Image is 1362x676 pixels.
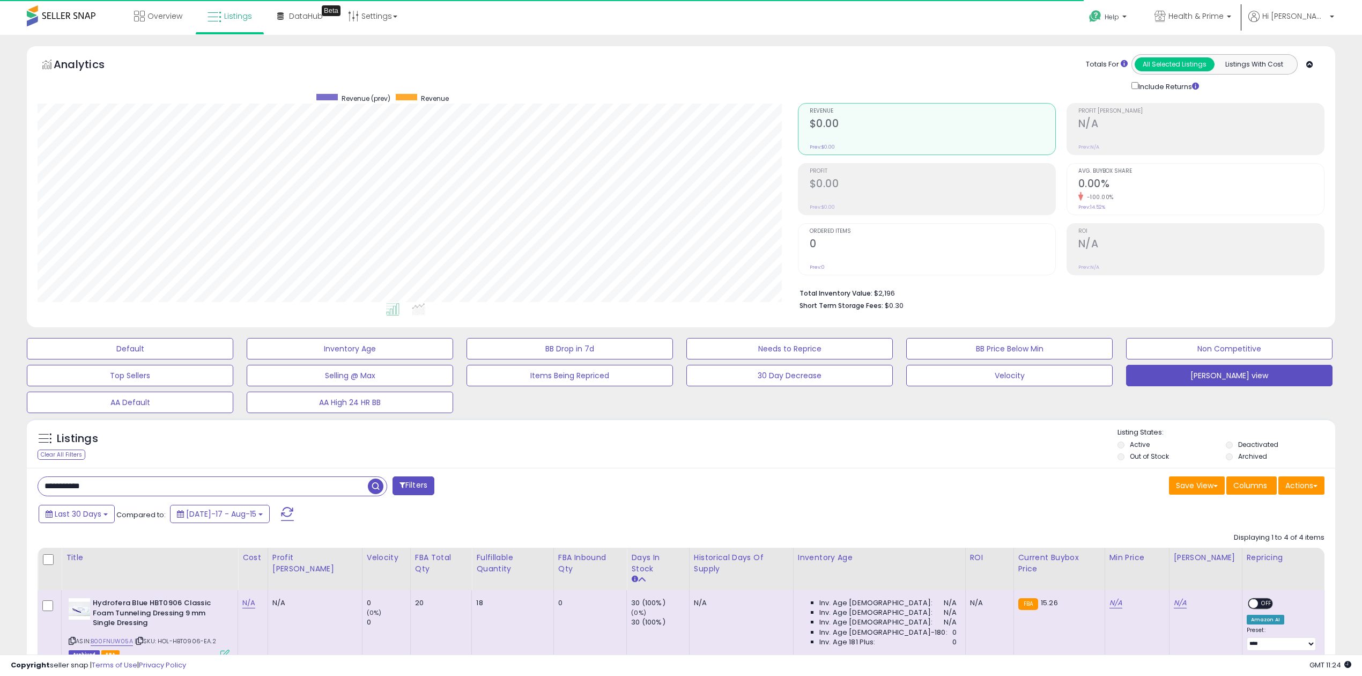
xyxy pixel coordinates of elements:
li: $2,196 [800,286,1317,299]
div: [PERSON_NAME] [1174,552,1238,563]
div: 20 [415,598,464,608]
div: Clear All Filters [38,450,85,460]
a: N/A [242,598,255,608]
div: seller snap | | [11,660,186,671]
span: Last 30 Days [55,509,101,519]
small: Prev: 0 [810,264,825,270]
small: FBA [1018,598,1038,610]
h2: $0.00 [810,178,1055,192]
div: Days In Stock [631,552,685,575]
span: N/A [944,608,957,618]
button: Filters [393,476,434,495]
button: [PERSON_NAME] view [1126,365,1333,386]
div: 30 (100%) [631,618,689,627]
span: Columns [1233,480,1267,491]
span: | SKU: HOL-HBT0906-EA.2 [135,637,216,645]
span: 2025-09-16 11:24 GMT [1309,660,1351,670]
span: N/A [944,598,957,608]
button: Velocity [906,365,1113,386]
div: Preset: [1247,627,1316,651]
div: 0 [367,598,410,608]
span: 15.26 [1041,598,1058,608]
span: Overview [147,11,182,21]
span: $0.30 [885,300,904,311]
div: Fulfillable Quantity [476,552,549,575]
div: Profit [PERSON_NAME] [272,552,358,575]
button: [DATE]-17 - Aug-15 [170,505,270,523]
b: Hydrofera Blue HBT0906 Classic Foam Tunneling Dressing 9 mm Single Dressing [93,598,223,631]
div: Min Price [1109,552,1165,563]
span: Inv. Age [DEMOGRAPHIC_DATA]: [819,608,932,618]
button: Inventory Age [247,338,453,359]
span: Ordered Items [810,229,1055,234]
div: Tooltip anchor [322,5,340,16]
span: Revenue [810,108,1055,114]
span: OFF [1258,599,1275,608]
small: (0%) [631,608,646,617]
button: Top Sellers [27,365,233,386]
small: Prev: N/A [1078,264,1099,270]
span: Inv. Age [DEMOGRAPHIC_DATA]: [819,618,932,627]
label: Archived [1238,452,1267,461]
span: Health & Prime [1168,11,1224,21]
button: Actions [1278,476,1324,495]
div: Current Buybox Price [1018,552,1100,575]
div: 18 [476,598,545,608]
div: Cost [242,552,263,563]
div: ROI [970,552,1009,563]
span: Revenue [421,94,449,103]
div: Totals For [1086,60,1128,70]
span: Profit [810,168,1055,174]
a: Terms of Use [92,660,137,670]
a: B00FNUW05A [91,637,133,646]
h2: 0 [810,238,1055,252]
div: Repricing [1247,552,1320,563]
span: DataHub [289,11,323,21]
label: Out of Stock [1130,452,1169,461]
div: Amazon AI [1247,615,1284,624]
div: 0 [367,618,410,627]
button: AA High 24 HR BB [247,392,453,413]
span: 0 [952,628,957,637]
button: Selling @ Max [247,365,453,386]
span: ROI [1078,229,1324,234]
h2: 0.00% [1078,178,1324,192]
span: Inv. Age [DEMOGRAPHIC_DATA]: [819,598,932,608]
div: Include Returns [1123,80,1212,92]
span: Avg. Buybox Share [1078,168,1324,174]
div: N/A [272,598,354,608]
span: FBA [101,650,120,659]
small: -100.00% [1083,193,1114,201]
span: Help [1105,12,1119,21]
button: Items Being Repriced [467,365,673,386]
span: 0 [952,637,957,647]
div: 0 [558,598,618,608]
strong: Copyright [11,660,50,670]
h5: Listings [57,431,98,446]
span: Listings [224,11,252,21]
p: Listing States: [1117,428,1335,438]
span: Revenue (prev) [342,94,390,103]
h5: Analytics [54,57,125,75]
span: [DATE]-17 - Aug-15 [186,509,256,519]
button: BB Drop in 7d [467,338,673,359]
small: Days In Stock. [631,575,638,584]
button: Non Competitive [1126,338,1333,359]
button: Last 30 Days [39,505,115,523]
a: N/A [1109,598,1122,608]
b: Short Term Storage Fees: [800,301,883,310]
b: Total Inventory Value: [800,289,872,298]
button: Save View [1169,476,1225,495]
span: Profit [PERSON_NAME] [1078,108,1324,114]
div: Historical Days Of Supply [694,552,789,575]
button: BB Price Below Min [906,338,1113,359]
a: Help [1080,2,1137,35]
button: Needs to Reprice [686,338,893,359]
small: Prev: N/A [1078,144,1099,150]
div: Title [66,552,233,563]
button: All Selected Listings [1135,57,1215,71]
h2: N/A [1078,238,1324,252]
a: Hi [PERSON_NAME] [1248,11,1334,35]
span: Inv. Age [DEMOGRAPHIC_DATA]-180: [819,628,948,637]
div: 30 (100%) [631,598,689,608]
